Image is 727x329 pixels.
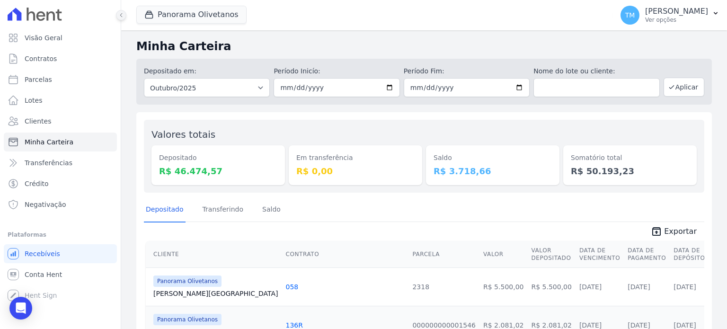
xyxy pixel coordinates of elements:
[25,75,52,84] span: Parcelas
[153,276,222,287] span: Panorama Olivetanos
[624,241,670,268] th: Data de Pagamento
[9,297,32,320] div: Open Intercom Messenger
[4,174,117,193] a: Crédito
[571,153,689,163] dt: Somatório total
[674,283,696,291] a: [DATE]
[527,241,575,268] th: Valor Depositado
[8,229,113,240] div: Plataformas
[576,241,624,268] th: Data de Vencimento
[645,7,708,16] p: [PERSON_NAME]
[153,289,278,298] a: [PERSON_NAME][GEOGRAPHIC_DATA]
[25,200,66,209] span: Negativação
[571,165,689,178] dd: R$ 50.193,23
[408,241,479,268] th: Parcela
[579,321,602,329] a: [DATE]
[282,241,408,268] th: Contrato
[4,244,117,263] a: Recebíveis
[260,198,283,222] a: Saldo
[285,321,302,329] a: 136R
[296,153,415,163] dt: Em transferência
[25,116,51,126] span: Clientes
[159,153,277,163] dt: Depositado
[533,66,659,76] label: Nome do lote ou cliente:
[434,153,552,163] dt: Saldo
[579,283,602,291] a: [DATE]
[25,137,73,147] span: Minha Carteira
[25,33,62,43] span: Visão Geral
[25,96,43,105] span: Lotes
[479,241,527,268] th: Valor
[151,129,215,140] label: Valores totais
[628,321,650,329] a: [DATE]
[159,165,277,178] dd: R$ 46.474,57
[4,70,117,89] a: Parcelas
[4,153,117,172] a: Transferências
[412,283,429,291] a: 2318
[651,226,662,237] i: unarchive
[296,165,415,178] dd: R$ 0,00
[25,179,49,188] span: Crédito
[4,133,117,151] a: Minha Carteira
[4,195,117,214] a: Negativação
[25,158,72,168] span: Transferências
[285,283,298,291] a: 058
[153,314,222,325] span: Panorama Olivetanos
[643,226,704,239] a: unarchive Exportar
[412,321,476,329] a: 000000000001546
[613,2,727,28] button: TM [PERSON_NAME] Ver opções
[25,249,60,258] span: Recebíveis
[25,54,57,63] span: Contratos
[664,226,697,237] span: Exportar
[144,198,186,222] a: Depositado
[645,16,708,24] p: Ver opções
[146,241,282,268] th: Cliente
[25,270,62,279] span: Conta Hent
[664,78,704,97] button: Aplicar
[404,66,530,76] label: Período Fim:
[274,66,399,76] label: Período Inicío:
[527,267,575,306] td: R$ 5.500,00
[670,241,709,268] th: Data de Depósito
[625,12,635,18] span: TM
[4,112,117,131] a: Clientes
[479,267,527,306] td: R$ 5.500,00
[434,165,552,178] dd: R$ 3.718,66
[4,265,117,284] a: Conta Hent
[4,28,117,47] a: Visão Geral
[136,38,712,55] h2: Minha Carteira
[4,49,117,68] a: Contratos
[674,321,696,329] a: [DATE]
[144,67,196,75] label: Depositado em:
[201,198,246,222] a: Transferindo
[136,6,247,24] button: Panorama Olivetanos
[628,283,650,291] a: [DATE]
[4,91,117,110] a: Lotes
